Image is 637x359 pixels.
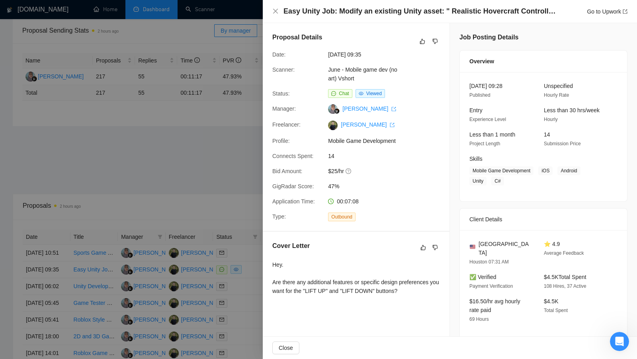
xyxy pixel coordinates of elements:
[544,92,569,98] span: Hourly Rate
[544,83,573,89] span: Unspecified
[341,121,395,128] a: [PERSON_NAME] export
[390,123,395,127] span: export
[479,240,531,257] span: [GEOGRAPHIC_DATA]
[420,244,426,251] span: like
[544,117,558,122] span: Hourly
[272,260,440,295] div: Hey. Are there any additional features or specific design preferences you want for the "LIFT UP" ...
[469,274,496,280] span: ✅ Verified
[272,90,290,97] span: Status:
[272,198,315,205] span: Application Time:
[272,51,285,58] span: Date:
[432,244,438,251] span: dislike
[469,131,515,138] span: Less than 1 month
[544,298,559,304] span: $4.5K
[469,166,533,175] span: Mobile Game Development
[544,308,568,313] span: Total Spent
[272,183,314,189] span: GigRadar Score:
[359,91,363,96] span: eye
[328,199,334,204] span: clock-circle
[469,283,513,289] span: Payment Verification
[469,177,487,185] span: Unity
[272,241,310,251] h5: Cover Letter
[272,138,290,144] span: Profile:
[328,182,447,191] span: 47%
[391,107,396,111] span: export
[272,341,299,354] button: Close
[272,66,295,73] span: Scanner:
[418,37,427,46] button: like
[328,152,447,160] span: 14
[469,259,509,265] span: Houston 07:31 AM
[272,8,279,15] button: Close
[328,66,397,82] a: June - Mobile game dev (no art) Vshort
[272,33,322,42] h5: Proposal Details
[328,137,447,145] span: Mobile Game Development
[283,6,558,16] h4: Easy Unity Job: Modify an existing Unity asset: " Realistic Hovercraft Controller "
[331,91,336,96] span: message
[334,108,340,114] img: gigradar-bm.png
[469,141,500,146] span: Project Length
[610,332,629,351] iframe: Intercom live chat
[342,105,396,112] a: [PERSON_NAME] export
[328,121,338,130] img: c10C0ICvjmsDVhBCJO5NbgFBFMr8xUYZhvgHDn1ZcSPLYMYcq24EIULg9OpeQop1QB
[538,166,553,175] span: iOS
[469,92,490,98] span: Published
[544,131,550,138] span: 14
[544,250,584,256] span: Average Feedback
[430,243,440,252] button: dislike
[366,91,382,96] span: Viewed
[430,37,440,46] button: dislike
[279,343,293,352] span: Close
[272,105,296,112] span: Manager:
[544,107,600,113] span: Less than 30 hrs/week
[459,33,518,42] h5: Job Posting Details
[587,8,627,15] a: Go to Upworkexport
[544,241,560,247] span: ⭐ 4.9
[470,244,475,250] img: 🇺🇸
[491,177,504,185] span: C#
[469,83,502,89] span: [DATE] 09:28
[272,168,303,174] span: Bid Amount:
[469,156,483,162] span: Skills
[557,166,580,175] span: Android
[469,316,489,322] span: 69 Hours
[469,107,483,113] span: Entry
[328,50,447,59] span: [DATE] 09:35
[420,38,425,45] span: like
[544,141,581,146] span: Submission Price
[272,213,286,220] span: Type:
[469,117,506,122] span: Experience Level
[544,274,586,280] span: $4.5K Total Spent
[339,91,349,96] span: Chat
[623,9,627,14] span: export
[469,57,494,66] span: Overview
[346,168,352,174] span: question-circle
[469,209,617,230] div: Client Details
[432,38,438,45] span: dislike
[544,283,586,289] span: 108 Hires, 37 Active
[328,213,356,221] span: Outbound
[418,243,428,252] button: like
[328,167,447,176] span: $25/hr
[337,198,359,205] span: 00:07:08
[272,121,301,128] span: Freelancer:
[469,298,520,313] span: $16.50/hr avg hourly rate paid
[272,153,314,159] span: Connects Spent:
[272,8,279,14] span: close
